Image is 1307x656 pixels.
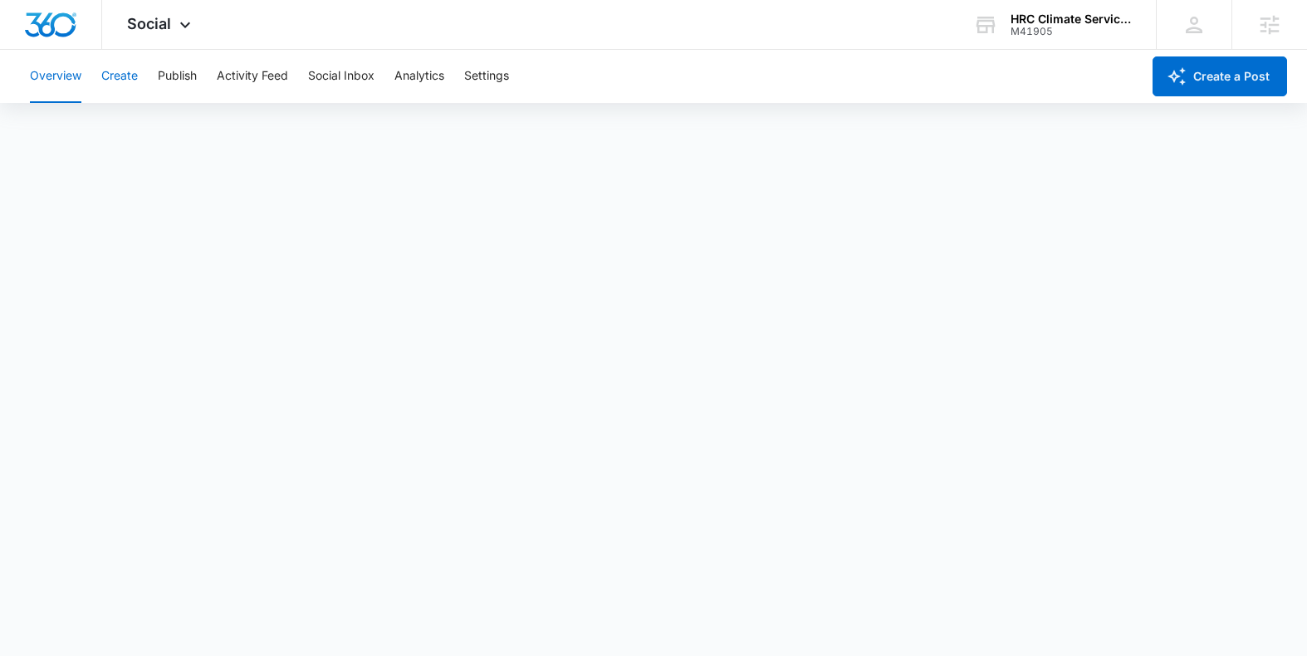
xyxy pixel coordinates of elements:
[127,15,171,32] span: Social
[464,50,509,103] button: Settings
[1011,12,1132,26] div: account name
[158,50,197,103] button: Publish
[101,50,138,103] button: Create
[308,50,374,103] button: Social Inbox
[217,50,288,103] button: Activity Feed
[394,50,444,103] button: Analytics
[1011,26,1132,37] div: account id
[1153,56,1287,96] button: Create a Post
[30,50,81,103] button: Overview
